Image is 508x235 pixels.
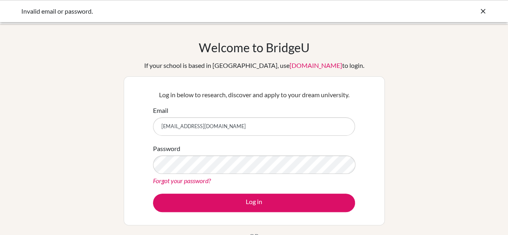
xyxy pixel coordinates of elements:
[290,61,342,69] a: [DOMAIN_NAME]
[144,61,364,70] div: If your school is based in [GEOGRAPHIC_DATA], use to login.
[153,144,180,153] label: Password
[153,106,168,115] label: Email
[153,177,211,184] a: Forgot your password?
[21,6,367,16] div: Invalid email or password.
[153,194,355,212] button: Log in
[199,40,310,55] h1: Welcome to BridgeU
[153,90,355,100] p: Log in below to research, discover and apply to your dream university.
